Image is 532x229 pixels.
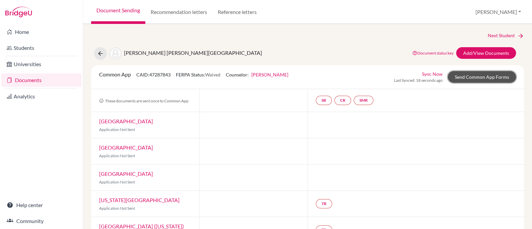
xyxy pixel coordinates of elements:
span: Last Synced: 18 seconds ago [394,77,443,83]
a: [US_STATE][GEOGRAPHIC_DATA] [99,197,180,203]
a: SR [316,96,332,105]
span: [PERSON_NAME] [PERSON_NAME][GEOGRAPHIC_DATA] [124,50,262,56]
span: Application Not Sent [99,127,135,132]
a: Sync Now [422,70,443,77]
span: Application Not Sent [99,179,135,184]
a: [GEOGRAPHIC_DATA] [99,171,153,177]
span: These documents are sent once to Common App [99,98,189,103]
a: [GEOGRAPHIC_DATA] [99,144,153,151]
a: Send Common App Forms [448,71,516,83]
a: Add/View Documents [456,47,516,59]
a: Next Student [488,32,524,39]
button: [PERSON_NAME] [472,6,524,18]
span: Counselor: [226,72,288,77]
a: Students [1,41,81,55]
span: Application Not Sent [99,206,135,211]
a: Home [1,25,81,39]
span: CAID: 47287843 [136,72,171,77]
span: Application Not Sent [99,153,135,158]
a: CR [334,96,351,105]
a: Community [1,214,81,228]
a: Analytics [1,90,81,103]
a: Universities [1,57,81,71]
span: FERPA Status: [176,72,220,77]
a: Documents [1,73,81,87]
a: Document status key [412,51,454,56]
a: TR [316,199,332,208]
img: Bridge-U [5,7,32,17]
a: SMR [354,96,373,105]
span: Common App [99,71,131,77]
a: [PERSON_NAME] [251,72,288,77]
a: Help center [1,198,81,212]
span: Waived [205,72,220,77]
a: [GEOGRAPHIC_DATA] [99,118,153,124]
